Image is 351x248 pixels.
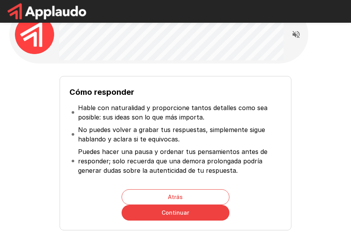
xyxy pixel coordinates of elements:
font: Cómo responder [69,87,134,97]
font: No puedes volver a grabar tus respuestas, simplemente sigue hablando y aclara si te equivocas. [78,126,265,143]
font: Hable con naturalidad y proporcione tantos detalles como sea posible: sus ideas son lo que más im... [78,104,267,121]
font: Puedes hacer una pausa y ordenar tus pensamientos antes de responder; solo recuerda que una demor... [78,148,267,174]
font: Atrás [168,194,183,200]
button: Leer las preguntas en voz alta [288,27,304,42]
font: Continuar [162,209,189,216]
button: Atrás [122,189,229,205]
img: applaudo_avatar.png [15,15,54,54]
button: Continuar [122,205,229,221]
